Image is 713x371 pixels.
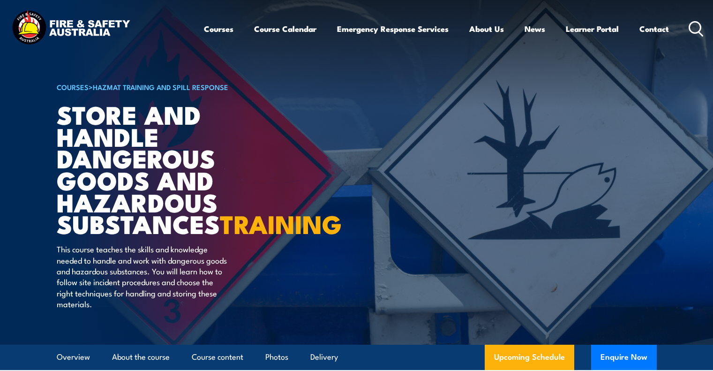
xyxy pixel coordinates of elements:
a: COURSES [57,82,89,92]
a: About Us [469,16,504,41]
strong: TRAINING [220,204,342,242]
a: Course Calendar [254,16,316,41]
h6: > [57,81,288,92]
a: Emergency Response Services [337,16,449,41]
a: HAZMAT Training and Spill Response [93,82,228,92]
a: Overview [57,345,90,370]
h1: Store And Handle Dangerous Goods and Hazardous Substances [57,103,288,235]
a: Contact [639,16,669,41]
a: News [525,16,545,41]
a: Courses [204,16,233,41]
a: Course content [192,345,243,370]
a: Learner Portal [566,16,619,41]
a: Delivery [310,345,338,370]
a: Photos [265,345,288,370]
a: About the course [112,345,170,370]
button: Enquire Now [591,345,657,370]
p: This course teaches the skills and knowledge needed to handle and work with dangerous goods and h... [57,243,228,309]
a: Upcoming Schedule [485,345,574,370]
